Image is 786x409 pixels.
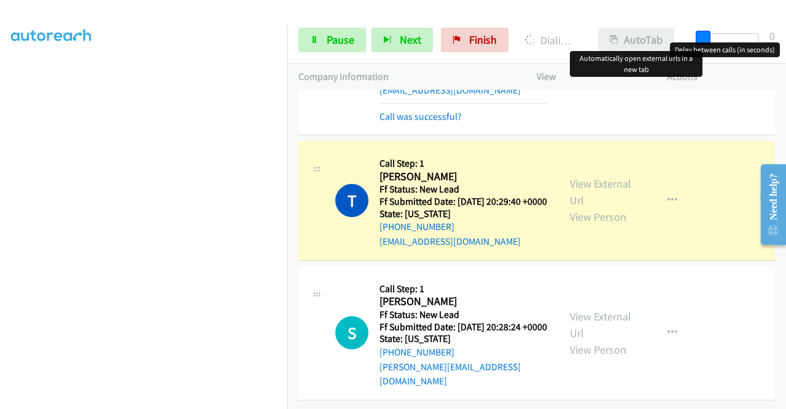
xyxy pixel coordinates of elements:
[379,321,548,333] h5: Ff Submitted Date: [DATE] 20:28:24 +0000
[298,28,366,52] a: Pause
[372,28,433,52] button: Next
[379,84,521,96] a: [EMAIL_ADDRESS][DOMAIN_NAME]
[379,346,454,358] a: [PHONE_NUMBER]
[379,309,548,321] h5: Ff Status: New Lead
[327,33,354,47] span: Pause
[379,208,547,220] h5: State: [US_STATE]
[769,28,775,44] div: 0
[751,156,786,253] iframe: Resource Center
[379,157,547,170] h5: Call Step: 1
[667,69,775,84] p: Actions
[379,196,547,208] h5: Ff Submitted Date: [DATE] 20:29:40 +0000
[379,221,454,232] a: [PHONE_NUMBER]
[379,361,521,387] a: [PERSON_NAME][EMAIL_ADDRESS][DOMAIN_NAME]
[379,283,548,295] h5: Call Step: 1
[335,184,368,217] h1: T
[570,210,626,224] a: View Person
[379,111,462,122] a: Call was successful?
[379,236,521,247] a: [EMAIL_ADDRESS][DOMAIN_NAME]
[379,183,547,196] h5: Ff Status: New Lead
[537,69,645,84] p: View
[441,28,508,52] a: Finish
[670,42,780,57] div: Delay between calls (in seconds)
[570,51,702,77] div: Automatically open external urls in a new tab
[400,33,421,47] span: Next
[598,28,674,52] button: AutoTab
[570,177,631,207] a: View External Url
[335,316,368,349] div: The call is yet to be attempted
[298,69,515,84] p: Company Information
[570,343,626,357] a: View Person
[379,170,547,184] h2: [PERSON_NAME]
[335,316,368,349] h1: S
[379,295,548,309] h2: [PERSON_NAME]
[525,32,576,49] p: Dialing [PERSON_NAME]
[570,309,631,340] a: View External Url
[469,33,497,47] span: Finish
[379,333,548,345] h5: State: [US_STATE]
